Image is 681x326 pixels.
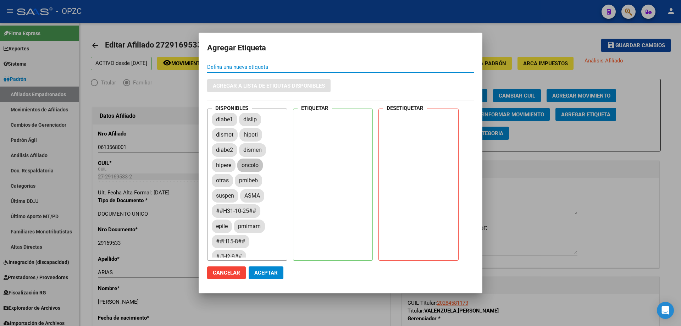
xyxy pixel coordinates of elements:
mat-chip: ##H15-8## [212,235,249,248]
mat-chip: ASMA [240,189,264,203]
mat-chip: otras [212,174,233,187]
h4: DESETIQUETAR [383,104,427,113]
mat-chip: epile [212,220,232,233]
h4: DISPONIBLES [212,104,252,113]
mat-chip: dislip [239,113,261,126]
mat-chip: diabe1 [212,113,237,126]
mat-chip: ##H2-9## [212,250,246,264]
h2: Agregar Etiqueta [207,41,474,55]
h4: ETIQUETAR [298,104,332,113]
button: Agregar a lista de etiqutas disponibles [207,79,331,92]
span: Agregar a lista de etiqutas disponibles [213,83,325,89]
mat-chip: dismen [239,143,266,157]
mat-chip: pmimam [234,220,265,233]
mat-chip: pmibeb [235,174,262,187]
mat-chip: oncolo [237,159,263,172]
mat-chip: hipere [212,159,236,172]
mat-chip: suspen [212,189,238,203]
div: Open Intercom Messenger [657,302,674,319]
mat-chip: dismot [212,128,238,142]
mat-chip: ##H31-10-25## [212,204,260,218]
mat-chip: diabe2 [212,143,237,157]
span: Cancelar [213,270,240,276]
mat-chip: hipoti [239,128,262,142]
button: Aceptar [249,266,283,279]
span: Aceptar [254,270,278,276]
button: Cancelar [207,266,246,279]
